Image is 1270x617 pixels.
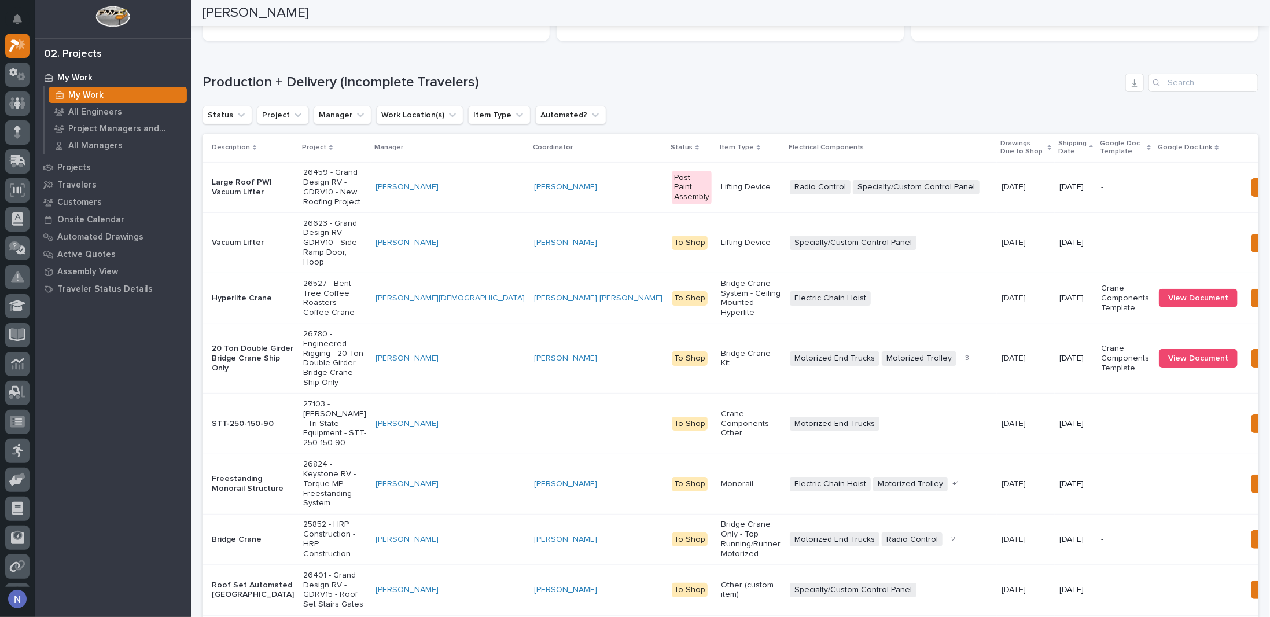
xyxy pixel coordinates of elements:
a: View Document [1159,349,1238,368]
p: Lifting Device [721,238,781,248]
div: To Shop [672,583,708,597]
p: Crane Components Template [1101,344,1150,373]
input: Search [1148,74,1258,92]
p: Description [212,141,250,154]
span: Electric Chain Hoist [790,291,871,306]
p: [DATE] [1059,238,1092,248]
div: To Shop [672,417,708,431]
p: - [1101,419,1150,429]
span: + 2 [947,536,955,543]
p: My Work [57,73,93,83]
span: Specialty/Custom Control Panel [853,180,980,194]
a: Onsite Calendar [35,211,191,228]
span: Specialty/Custom Control Panel [790,236,916,250]
a: [PERSON_NAME] [534,585,597,595]
span: Motorized End Trucks [790,417,879,431]
span: Motorized Trolley [873,477,948,491]
p: Projects [57,163,91,173]
div: Notifications [14,14,30,32]
p: [DATE] [1059,535,1092,545]
p: [DATE] [1059,354,1092,363]
span: Specialty/Custom Control Panel [790,583,916,597]
p: [DATE] [1002,236,1028,248]
a: [PERSON_NAME] [PERSON_NAME] [534,293,662,303]
p: [DATE] [1059,479,1092,489]
a: [PERSON_NAME] [376,535,439,545]
p: Bridge Crane [212,535,294,545]
p: Shipping Date [1058,137,1087,159]
h1: Production + Delivery (Incomplete Travelers) [203,74,1121,91]
a: View Document [1159,289,1238,307]
div: 02. Projects [44,48,102,61]
span: Motorized End Trucks [790,351,879,366]
p: [DATE] [1059,182,1092,192]
p: Large Roof PWI Vacuum Lifter [212,178,294,197]
p: - [1101,479,1150,489]
p: Google Doc Template [1100,137,1144,159]
p: - [1101,535,1150,545]
p: Monorail [721,479,781,489]
h2: [PERSON_NAME] [203,5,309,21]
p: 26780 - Engineered Rigging - 20 Ton Double Girder Bridge Crane Ship Only [303,329,366,388]
a: [PERSON_NAME] [376,585,439,595]
p: [DATE] [1002,532,1028,545]
p: Google Doc Link [1158,141,1212,154]
p: Vacuum Lifter [212,238,294,248]
p: Freestanding Monorail Structure [212,474,294,494]
a: [PERSON_NAME] [376,354,439,363]
p: Automated Drawings [57,232,143,243]
a: [PERSON_NAME] [376,479,439,489]
a: My Work [35,69,191,86]
span: + 1 [952,480,959,487]
button: users-avatar [5,587,30,611]
a: [PERSON_NAME] [534,238,597,248]
p: 27103 - [PERSON_NAME] - Tri-State Equipment - STT-250-150-90 [303,399,366,448]
p: 26824 - Keystone RV - Torque MP Freestanding System [303,460,366,508]
span: Electric Chain Hoist [790,477,871,491]
p: 26459 - Grand Design RV - GDRV10 - New Roofing Project [303,168,366,207]
span: + 3 [961,355,969,362]
a: [PERSON_NAME] [534,479,597,489]
p: [DATE] [1059,419,1092,429]
p: Roof Set Automated [GEOGRAPHIC_DATA] [212,581,294,600]
p: [DATE] [1002,417,1028,429]
div: To Shop [672,291,708,306]
div: Post-Paint Assembly [672,171,712,204]
p: [DATE] [1002,180,1028,192]
div: To Shop [672,351,708,366]
p: Bridge Crane Only - Top Running/Runner Motorized [721,520,781,559]
a: Project Managers and Engineers [45,120,191,137]
p: 25852 - HRP Construction - HRP Construction [303,520,366,559]
a: My Work [45,87,191,103]
p: Crane Components Template [1101,284,1150,313]
p: 26623 - Grand Design RV - GDRV10 - Side Ramp Door, Hoop [303,219,366,267]
a: Projects [35,159,191,176]
a: [PERSON_NAME] [534,354,597,363]
p: Manager [374,141,403,154]
p: STT-250-150-90 [212,419,294,429]
p: All Managers [68,141,123,151]
button: Item Type [468,106,531,124]
span: Motorized End Trucks [790,532,879,547]
span: Radio Control [790,180,851,194]
span: View Document [1168,294,1228,302]
div: To Shop [672,236,708,250]
p: Bridge Crane Kit [721,349,781,369]
a: Assembly View [35,263,191,280]
div: To Shop [672,532,708,547]
a: [PERSON_NAME] [534,182,597,192]
p: Status [671,141,693,154]
p: 26527 - Bent Tree Coffee Roasters - Coffee Crane [303,279,366,318]
a: [PERSON_NAME] [376,419,439,429]
p: Onsite Calendar [57,215,124,225]
p: Customers [57,197,102,208]
a: Traveler Status Details [35,280,191,298]
p: 26401 - Grand Design RV - GDRV15 - Roof Set Stairs Gates [303,571,366,609]
a: Automated Drawings [35,228,191,245]
a: [PERSON_NAME] [534,535,597,545]
button: Automated? [535,106,606,124]
p: My Work [68,90,104,101]
p: Bridge Crane System - Ceiling Mounted Hyperlite [721,279,781,318]
p: Project [302,141,326,154]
